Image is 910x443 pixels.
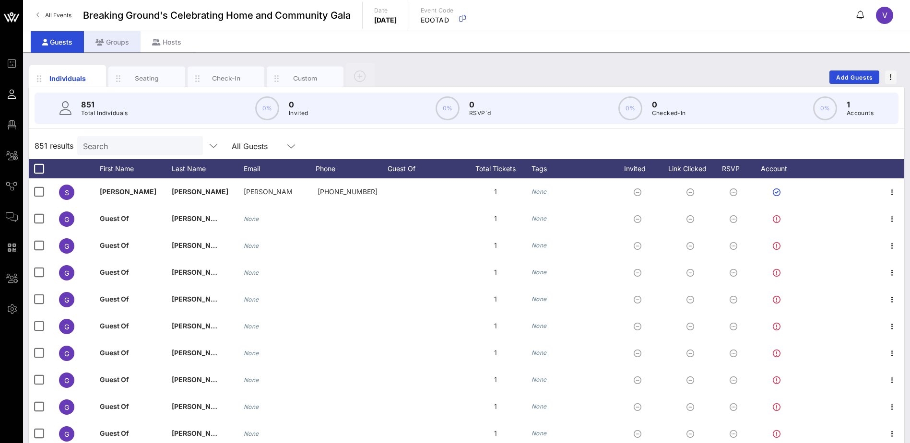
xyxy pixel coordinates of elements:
[126,74,168,83] div: Seating
[460,178,532,205] div: 1
[460,393,532,420] div: 1
[172,349,292,357] span: [PERSON_NAME] & [PERSON_NAME]
[64,215,69,223] span: G
[469,108,491,118] p: RSVP`d
[752,159,805,178] div: Account
[100,322,129,330] span: Guest Of
[460,159,532,178] div: Total Tickets
[460,339,532,366] div: 1
[100,214,129,222] span: Guest Of
[244,296,259,303] i: None
[47,73,89,83] div: Individuals
[847,108,874,118] p: Accounts
[31,8,77,23] a: All Events
[613,159,666,178] div: Invited
[100,349,129,357] span: Guest Of
[64,323,69,331] span: G
[100,268,129,276] span: Guest Of
[81,99,128,110] p: 851
[532,349,547,356] i: None
[172,322,292,330] span: [PERSON_NAME] & [PERSON_NAME]
[172,375,292,384] span: [PERSON_NAME] & [PERSON_NAME]
[374,15,397,25] p: [DATE]
[836,74,874,81] span: Add Guests
[226,136,303,155] div: All Guests
[45,12,71,19] span: All Events
[244,215,259,222] i: None
[847,99,874,110] p: 1
[35,140,73,152] span: 851 results
[244,430,259,437] i: None
[532,322,547,329] i: None
[289,99,308,110] p: 0
[460,205,532,232] div: 1
[64,242,69,250] span: G
[532,215,547,222] i: None
[31,31,84,53] div: Guests
[460,313,532,339] div: 1
[232,142,268,151] div: All Guests
[100,402,129,410] span: Guest Of
[172,268,292,276] span: [PERSON_NAME] & [PERSON_NAME]
[532,242,547,249] i: None
[100,375,129,384] span: Guest Of
[81,108,128,118] p: Total Individuals
[460,366,532,393] div: 1
[172,402,292,410] span: [PERSON_NAME] & [PERSON_NAME]
[172,295,292,303] span: [PERSON_NAME] & [PERSON_NAME]
[532,295,547,303] i: None
[244,376,259,384] i: None
[100,429,129,437] span: Guest Of
[244,269,259,276] i: None
[64,430,69,438] span: G
[460,286,532,313] div: 1
[172,159,244,178] div: Last Name
[172,187,228,196] span: [PERSON_NAME]
[205,74,248,83] div: Check-In
[244,323,259,330] i: None
[244,159,316,178] div: Email
[652,108,686,118] p: Checked-In
[829,70,879,84] button: Add Guests
[460,259,532,286] div: 1
[100,187,156,196] span: [PERSON_NAME]
[460,232,532,259] div: 1
[388,159,460,178] div: Guest Of
[65,188,69,197] span: S
[719,159,752,178] div: RSVP
[83,8,351,23] span: Breaking Ground's Celebrating Home and Community Gala
[652,99,686,110] p: 0
[318,187,378,196] span: +16462084857
[532,430,547,437] i: None
[100,295,129,303] span: Guest Of
[374,6,397,15] p: Date
[64,296,69,304] span: G
[64,269,69,277] span: G
[421,15,454,25] p: EOOTAD
[316,159,388,178] div: Phone
[244,178,292,205] p: [PERSON_NAME].[PERSON_NAME]…
[172,429,292,437] span: [PERSON_NAME] & [PERSON_NAME]
[64,403,69,411] span: G
[141,31,193,53] div: Hosts
[100,159,172,178] div: First Name
[244,350,259,357] i: None
[469,99,491,110] p: 0
[532,188,547,195] i: None
[532,268,547,276] i: None
[64,376,69,385] span: G
[882,11,887,20] span: V
[289,108,308,118] p: Invited
[64,350,69,358] span: G
[532,159,613,178] div: Tags
[876,7,893,24] div: V
[172,214,292,222] span: [PERSON_NAME] & [PERSON_NAME]
[244,242,259,249] i: None
[244,403,259,410] i: None
[172,241,292,249] span: [PERSON_NAME] & [PERSON_NAME]
[532,403,547,410] i: None
[84,31,141,53] div: Groups
[421,6,454,15] p: Event Code
[666,159,719,178] div: Link Clicked
[100,241,129,249] span: Guest Of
